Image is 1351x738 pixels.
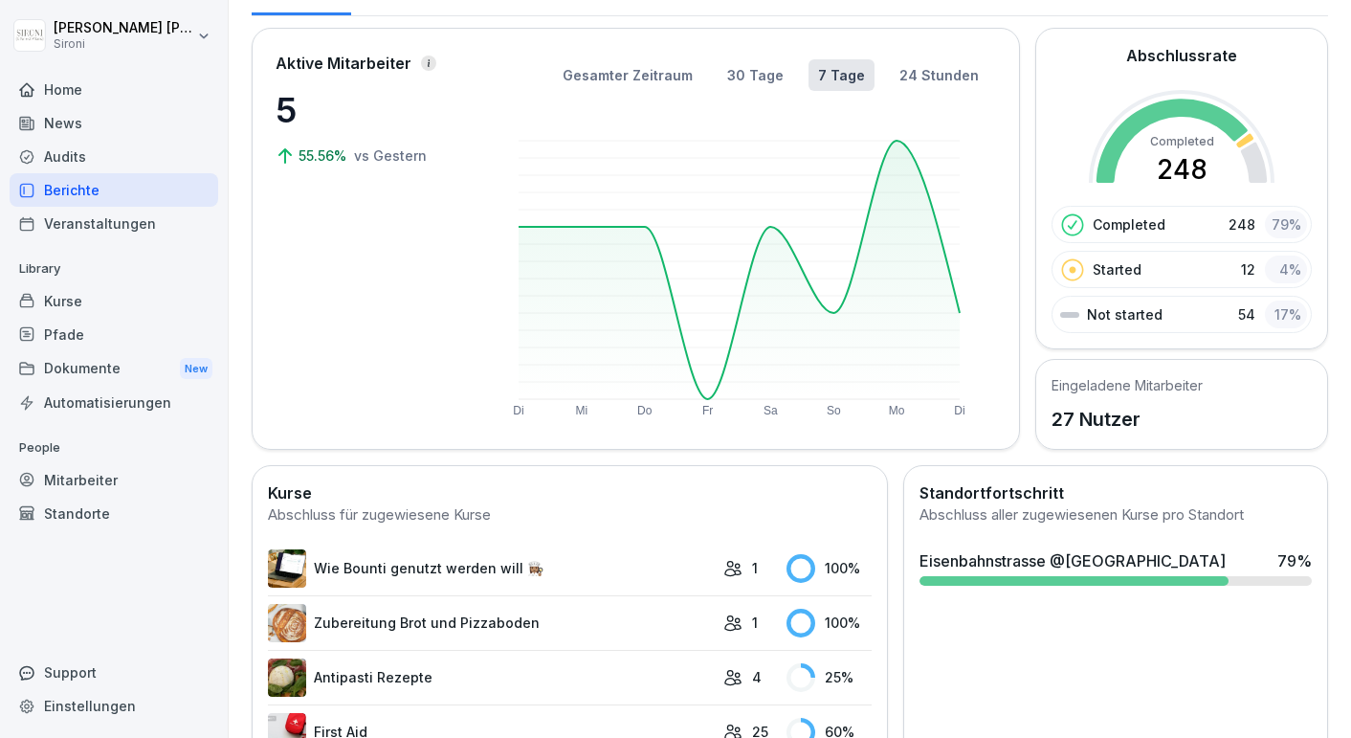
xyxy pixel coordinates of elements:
[268,549,714,588] a: Wie Bounti genutzt werden will 👩🏽‍🍳
[786,609,873,637] div: 100 %
[1087,304,1163,324] p: Not started
[10,207,218,240] a: Veranstaltungen
[268,659,306,697] img: pak3lu93rb7wwt42kbfr1gbm.png
[919,481,1312,504] h2: Standortfortschritt
[10,351,218,387] div: Dokumente
[954,404,964,417] text: Di
[1093,259,1141,280] p: Started
[827,404,841,417] text: So
[1052,405,1203,434] p: 27 Nutzer
[1052,375,1203,395] h5: Eingeladene Mitarbeiter
[1241,259,1255,280] p: 12
[268,504,872,526] div: Abschluss für zugewiesene Kurse
[268,604,714,642] a: Zubereitung Brot und Pizzaboden
[637,404,653,417] text: Do
[10,318,218,351] a: Pfade
[276,52,411,75] p: Aktive Mitarbeiter
[764,404,778,417] text: Sa
[10,463,218,497] a: Mitarbeiter
[808,59,875,91] button: 7 Tage
[1265,256,1307,283] div: 4 %
[268,604,306,642] img: w9nobtcttnghg4wslidxrrlr.png
[268,549,306,588] img: bqcw87wt3eaim098drrkbvff.png
[180,358,212,380] div: New
[553,59,702,91] button: Gesamter Zeitraum
[1265,211,1307,238] div: 79 %
[912,542,1319,593] a: Eisenbahnstrasse @[GEOGRAPHIC_DATA]79%
[268,659,714,697] a: Antipasti Rezepte
[919,549,1226,572] div: Eisenbahnstrasse @[GEOGRAPHIC_DATA]
[919,504,1312,526] div: Abschluss aller zugewiesenen Kurse pro Standort
[889,404,905,417] text: Mo
[576,404,588,417] text: Mi
[268,481,872,504] h2: Kurse
[10,351,218,387] a: DokumenteNew
[54,20,193,36] p: [PERSON_NAME] [PERSON_NAME]
[299,145,350,166] p: 55.56%
[10,173,218,207] a: Berichte
[10,656,218,689] div: Support
[10,433,218,463] p: People
[1277,549,1312,572] div: 79 %
[702,404,713,417] text: Fr
[54,37,193,51] p: Sironi
[10,284,218,318] a: Kurse
[786,663,873,692] div: 25 %
[1093,214,1165,235] p: Completed
[752,613,758,633] p: 1
[1238,304,1255,324] p: 54
[10,386,218,419] a: Automatisierungen
[10,140,218,173] a: Audits
[10,106,218,140] a: News
[513,404,523,417] text: Di
[752,558,758,578] p: 1
[1229,214,1255,235] p: 248
[10,73,218,106] a: Home
[718,59,793,91] button: 30 Tage
[10,689,218,723] a: Einstellungen
[10,497,218,530] a: Standorte
[354,145,427,166] p: vs Gestern
[890,59,988,91] button: 24 Stunden
[276,84,467,136] p: 5
[752,667,762,687] p: 4
[1265,301,1307,328] div: 17 %
[10,254,218,284] p: Library
[1126,44,1237,67] h2: Abschlussrate
[786,554,873,583] div: 100 %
